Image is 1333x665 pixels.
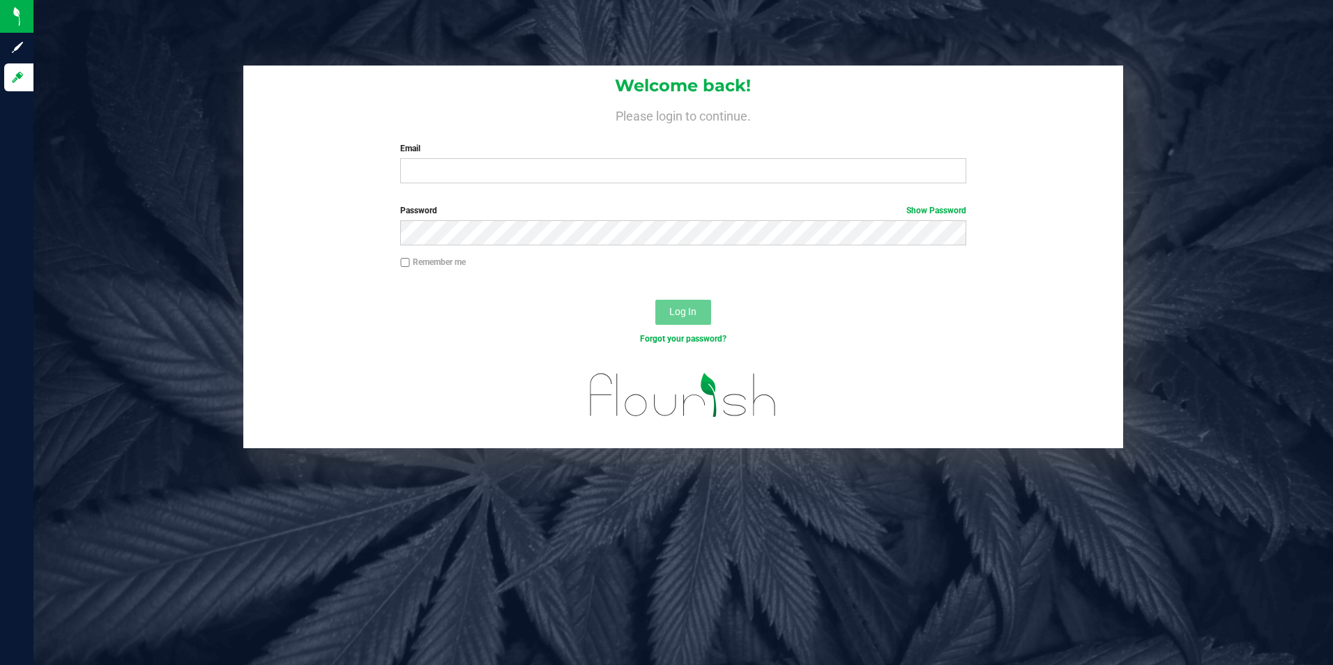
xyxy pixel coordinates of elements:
[10,40,24,54] inline-svg: Sign up
[573,360,793,431] img: flourish_logo.svg
[400,258,410,268] input: Remember me
[640,334,726,344] a: Forgot your password?
[10,70,24,84] inline-svg: Log in
[669,306,696,317] span: Log In
[400,256,466,268] label: Remember me
[655,300,711,325] button: Log In
[906,206,966,215] a: Show Password
[243,77,1124,95] h1: Welcome back!
[400,206,437,215] span: Password
[243,106,1124,123] h4: Please login to continue.
[400,142,966,155] label: Email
